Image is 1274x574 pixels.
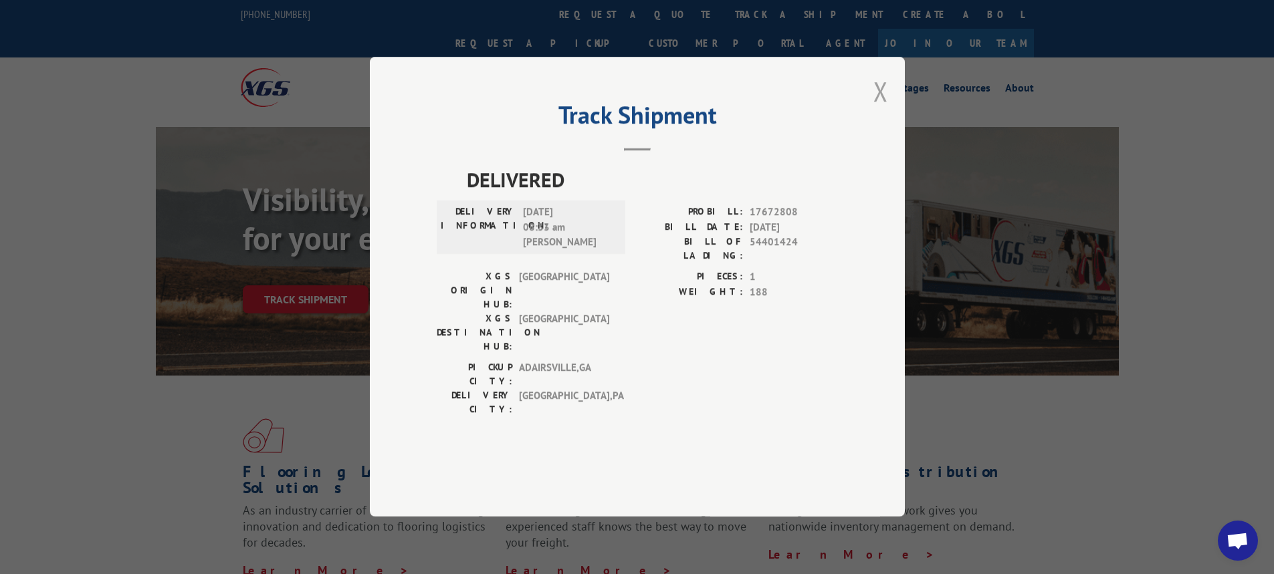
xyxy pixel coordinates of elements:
[519,389,609,417] span: [GEOGRAPHIC_DATA] , PA
[519,312,609,354] span: [GEOGRAPHIC_DATA]
[1218,521,1258,561] div: Open chat
[750,285,838,300] span: 188
[523,205,613,251] span: [DATE] 08:33 am [PERSON_NAME]
[750,205,838,221] span: 17672808
[637,205,743,221] label: PROBILL:
[437,312,512,354] label: XGS DESTINATION HUB:
[637,285,743,300] label: WEIGHT:
[750,220,838,235] span: [DATE]
[519,270,609,312] span: [GEOGRAPHIC_DATA]
[637,270,743,285] label: PIECES:
[750,235,838,263] span: 54401424
[441,205,516,251] label: DELIVERY INFORMATION:
[519,361,609,389] span: ADAIRSVILLE , GA
[437,389,512,417] label: DELIVERY CITY:
[637,235,743,263] label: BILL OF LADING:
[437,361,512,389] label: PICKUP CITY:
[637,220,743,235] label: BILL DATE:
[750,270,838,285] span: 1
[873,74,888,109] button: Close modal
[437,270,512,312] label: XGS ORIGIN HUB:
[437,106,838,131] h2: Track Shipment
[467,165,838,195] span: DELIVERED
